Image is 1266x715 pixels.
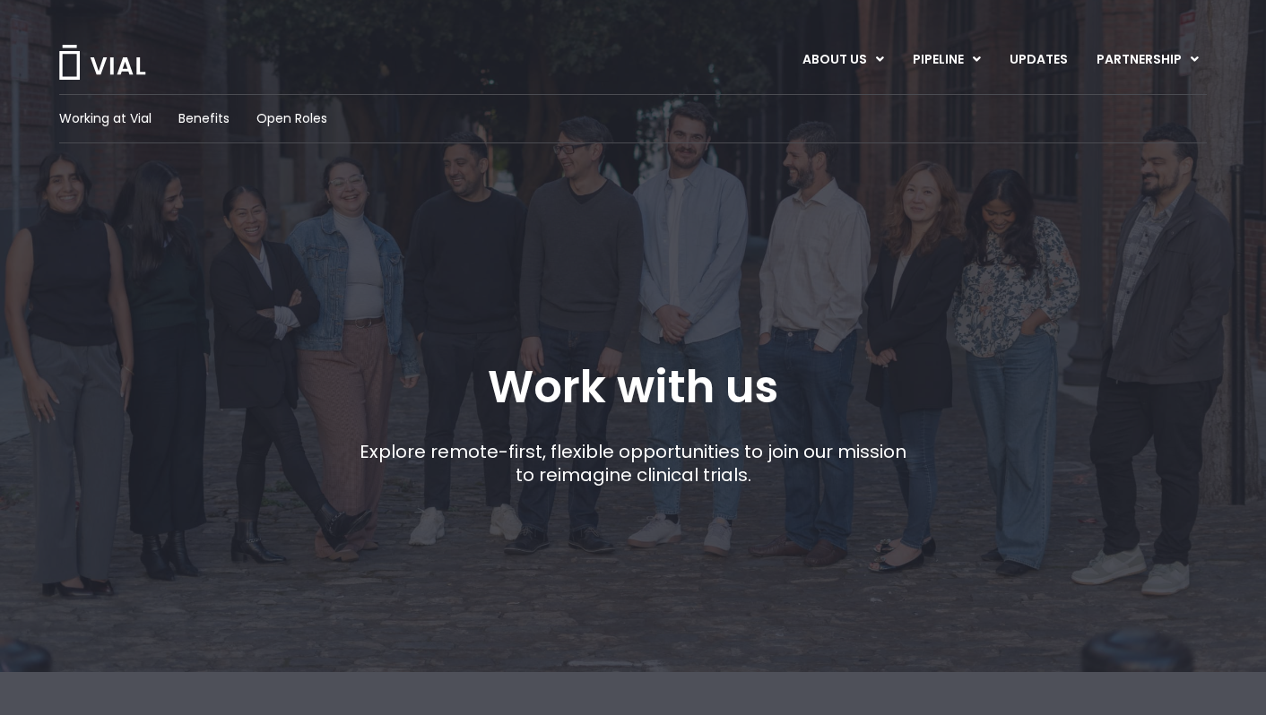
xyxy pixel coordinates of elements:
[1082,45,1213,75] a: PARTNERSHIPMenu Toggle
[353,440,914,487] p: Explore remote-first, flexible opportunities to join our mission to reimagine clinical trials.
[178,109,230,128] a: Benefits
[995,45,1081,75] a: UPDATES
[57,45,147,80] img: Vial Logo
[256,109,327,128] a: Open Roles
[59,109,152,128] a: Working at Vial
[898,45,994,75] a: PIPELINEMenu Toggle
[488,361,778,413] h1: Work with us
[788,45,897,75] a: ABOUT USMenu Toggle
